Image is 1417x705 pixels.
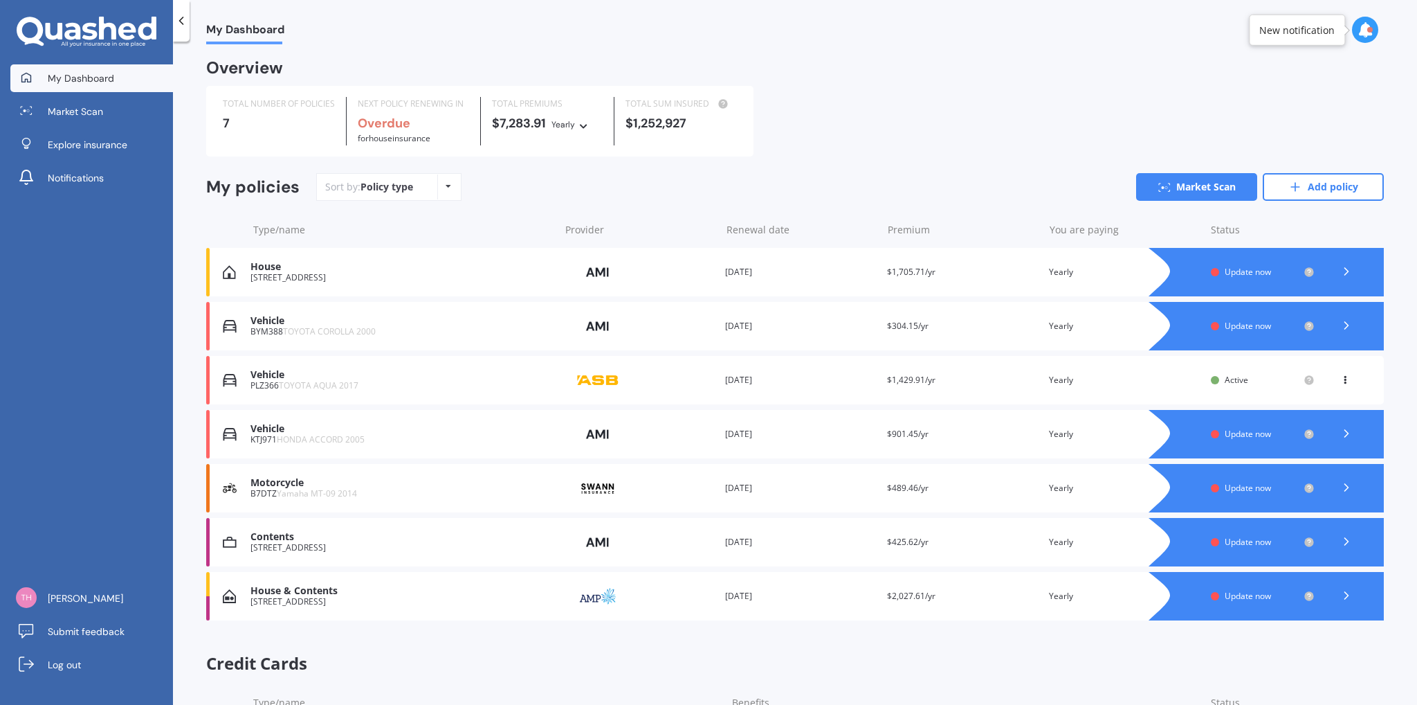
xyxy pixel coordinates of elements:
span: My Dashboard [48,71,114,85]
span: Explore insurance [48,138,127,152]
div: Provider [565,223,715,237]
img: Contents [223,535,237,549]
span: Submit feedback [48,625,125,639]
img: ASB [563,367,632,393]
a: Add policy [1263,173,1384,201]
img: AMP [563,583,632,609]
span: Log out [48,658,81,672]
a: Log out [10,651,173,679]
div: House & Contents [250,585,552,597]
div: Policy type [360,180,413,194]
img: Motorcycle [223,481,237,495]
img: AMI [563,313,632,339]
div: New notification [1259,23,1335,37]
img: AMI [563,421,632,447]
div: $1,252,927 [625,116,737,130]
div: PLZ366 [250,381,552,391]
span: [PERSON_NAME] [48,591,123,605]
div: House [250,261,552,273]
div: [DATE] [725,481,876,495]
div: Renewal date [726,223,877,237]
img: Vehicle [223,427,237,441]
img: Swann [563,476,632,500]
div: NEXT POLICY RENEWING IN [358,97,469,111]
span: Credit Cards [206,654,1384,674]
div: TOTAL SUM INSURED [625,97,737,111]
span: Notifications [48,171,104,185]
img: House [223,265,236,279]
div: [STREET_ADDRESS] [250,597,552,607]
span: $1,705.71/yr [887,266,935,278]
a: Notifications [10,164,173,192]
span: TOYOTA COROLLA 2000 [283,325,376,337]
div: Yearly [1049,481,1200,495]
div: You are paying [1050,223,1200,237]
div: $7,283.91 [492,116,603,132]
div: Sort by: [325,180,413,194]
div: Vehicle [250,369,552,381]
a: Explore insurance [10,131,173,159]
div: Contents [250,531,552,543]
div: [DATE] [725,319,876,333]
img: AMI [563,529,632,555]
div: Vehicle [250,315,552,327]
div: Yearly [1049,589,1200,603]
a: Market Scan [1136,173,1257,201]
div: [DATE] [725,589,876,603]
a: [PERSON_NAME] [10,584,173,612]
div: Motorcycle [250,477,552,489]
span: Market Scan [48,105,103,118]
div: KTJ971 [250,435,552,445]
div: BYM388 [250,327,552,337]
span: Update now [1225,536,1271,548]
span: for House insurance [358,132,430,144]
span: $425.62/yr [887,536,929,548]
img: 16dd67f8686ffb12c25819cc59cfebe3 [16,587,37,608]
div: Yearly [1049,265,1200,279]
div: TOTAL NUMBER OF POLICIES [223,97,335,111]
span: TOYOTA AQUA 2017 [279,380,358,391]
span: $901.45/yr [887,428,929,440]
span: $489.46/yr [887,482,929,494]
span: Update now [1225,590,1271,602]
div: [STREET_ADDRESS] [250,543,552,553]
span: HONDA ACCORD 2005 [277,434,365,445]
a: Submit feedback [10,618,173,645]
div: Status [1211,223,1315,237]
b: Overdue [358,115,410,132]
div: TOTAL PREMIUMS [492,97,603,111]
span: Update now [1225,428,1271,440]
img: Vehicle [223,319,237,333]
div: [STREET_ADDRESS] [250,273,552,283]
img: AMI [563,259,632,285]
img: Vehicle [223,373,237,387]
span: $2,027.61/yr [887,590,935,602]
span: My Dashboard [206,23,284,42]
div: [DATE] [725,265,876,279]
div: Vehicle [250,423,552,435]
div: Premium [888,223,1038,237]
div: [DATE] [725,373,876,387]
div: Yearly [1049,319,1200,333]
div: [DATE] [725,427,876,441]
span: Update now [1225,266,1271,278]
img: House & Contents [223,589,236,603]
span: $1,429.91/yr [887,374,935,386]
div: B7DTZ [250,489,552,499]
span: Update now [1225,320,1271,332]
div: [DATE] [725,535,876,549]
div: Yearly [1049,535,1200,549]
span: Update now [1225,482,1271,494]
span: Active [1225,374,1248,386]
div: Yearly [551,118,575,132]
div: Overview [206,61,283,75]
a: My Dashboard [10,64,173,92]
div: Yearly [1049,427,1200,441]
a: Market Scan [10,98,173,125]
div: Yearly [1049,373,1200,387]
span: Yamaha MT-09 2014 [277,488,357,499]
div: My policies [206,177,300,197]
div: 7 [223,116,335,130]
div: Type/name [253,223,554,237]
span: $304.15/yr [887,320,929,332]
